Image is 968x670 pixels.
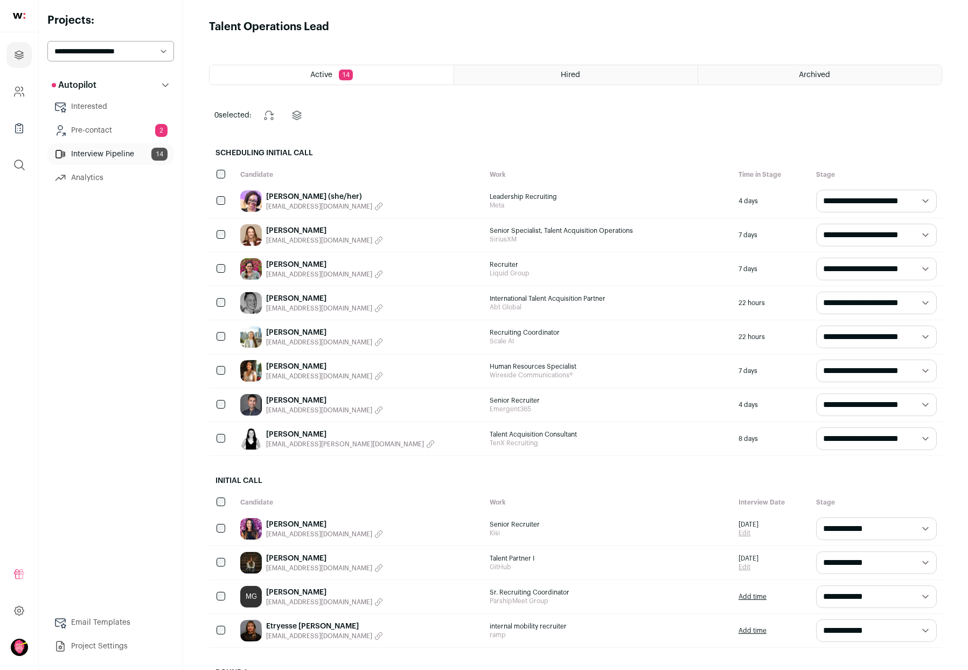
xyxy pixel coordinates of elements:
[47,120,174,141] a: Pre-contact2
[266,338,372,347] span: [EMAIL_ADDRESS][DOMAIN_NAME]
[490,328,728,337] span: Recruiting Coordinator
[47,13,174,28] h2: Projects:
[490,337,728,346] span: Scale AI
[266,440,435,448] button: [EMAIL_ADDRESS][PERSON_NAME][DOMAIN_NAME]
[266,236,372,245] span: [EMAIL_ADDRESS][DOMAIN_NAME]
[698,65,942,85] a: Archived
[266,440,424,448] span: [EMAIL_ADDRESS][PERSON_NAME][DOMAIN_NAME]
[490,631,728,639] span: ramp
[733,165,811,184] div: Time in Stage
[266,564,372,572] span: [EMAIL_ADDRESS][DOMAIN_NAME]
[739,563,758,571] a: Edit
[214,112,219,119] span: 0
[11,639,28,656] img: 328686-medium_jpg
[240,586,262,607] a: MG
[739,520,758,529] span: [DATE]
[266,553,383,564] a: [PERSON_NAME]
[151,148,168,161] span: 14
[240,360,262,382] img: 900ca50aa421d3b90befaf990ad387a11667c16e2751b283106d448d308d2584.jpg
[733,286,811,320] div: 22 hours
[733,354,811,388] div: 7 days
[240,224,262,246] img: 0323b62e276640c78b129870f9bda4b709c057470415c44ed02aba1bdcd6068e
[6,79,32,105] a: Company and ATS Settings
[484,165,734,184] div: Work
[47,612,174,633] a: Email Templates
[733,184,811,218] div: 4 days
[739,529,758,537] a: Edit
[6,115,32,141] a: Company Lists
[310,71,332,79] span: Active
[47,96,174,118] a: Interested
[266,564,383,572] button: [EMAIL_ADDRESS][DOMAIN_NAME]
[490,371,728,379] span: Wireside Communications®
[240,552,262,574] img: bba1f916b6020ba4b5c07a6c14bd2b775f79b9a7ade9af0d1a4e4d44509532d5
[739,626,767,635] a: Add time
[266,236,383,245] button: [EMAIL_ADDRESS][DOMAIN_NAME]
[733,218,811,252] div: 7 days
[739,592,767,601] a: Add time
[339,70,353,80] span: 14
[266,202,372,211] span: [EMAIL_ADDRESS][DOMAIN_NAME]
[240,620,262,641] img: d4335605b38e05de39e2f375bf709953acf0611c002837258a8e99cfd42e2e03.jpg
[266,406,372,415] span: [EMAIL_ADDRESS][DOMAIN_NAME]
[490,269,728,278] span: Liquid Group
[235,165,484,184] div: Candidate
[454,65,698,85] a: Hired
[490,226,728,235] span: Senior Specialist, Talent Acquisition Operations
[266,530,372,538] span: [EMAIL_ADDRESS][DOMAIN_NAME]
[256,102,282,128] button: Change stage
[811,493,942,512] div: Stage
[490,597,728,605] span: ParshipMeet Group
[266,202,383,211] button: [EMAIL_ADDRESS][DOMAIN_NAME]
[490,588,728,597] span: Sr. Recruiting Coordinator
[266,304,372,313] span: [EMAIL_ADDRESS][DOMAIN_NAME]
[490,235,728,244] span: SiriusXM
[490,529,728,537] span: Kisi
[266,270,372,279] span: [EMAIL_ADDRESS][DOMAIN_NAME]
[209,469,942,493] h2: Initial Call
[52,79,96,92] p: Autopilot
[235,493,484,512] div: Candidate
[490,430,728,439] span: Talent Acquisition Consultant
[240,292,262,314] img: 0f0770c911f211b5211e0b5ed0d147760aaa5f2923b14e5cc29683da341adad8.jpg
[214,110,252,121] span: selected:
[240,190,262,212] img: 5a84074b77b2ced16f87f63f5e769eb4c1154709ffee1149fc94f06efdacf3ae.jpg
[266,598,383,606] button: [EMAIL_ADDRESS][DOMAIN_NAME]
[733,320,811,354] div: 22 hours
[155,124,168,137] span: 2
[733,388,811,422] div: 4 days
[209,141,942,165] h2: Scheduling Initial Call
[6,42,32,68] a: Projects
[240,428,262,450] img: a2bff38309b7ead7fb623082706f915c3f29bc61f7969dae4dee337e9c7220bc
[266,372,372,381] span: [EMAIL_ADDRESS][DOMAIN_NAME]
[733,422,811,455] div: 8 days
[13,13,25,19] img: wellfound-shorthand-0d5821cbd27db2630d0214b213865d53afaa358527fdda9d0ea32b1df1b89c2c.svg
[490,303,728,312] span: Abt Global
[266,632,372,640] span: [EMAIL_ADDRESS][DOMAIN_NAME]
[266,293,383,304] a: [PERSON_NAME]
[490,520,728,529] span: Senior Recruiter
[490,439,728,447] span: TenX Recruiting
[240,518,262,540] img: ac652abfb1002430b75f24f2cddc37e345ceb83a9137674c582facd76bbb29ef.jpg
[490,396,728,405] span: Senior Recruiter
[47,167,174,189] a: Analytics
[490,294,728,303] span: International Talent Acquisition Partner
[266,429,435,440] a: [PERSON_NAME]
[240,326,262,348] img: 0de4b65cdee3e7ecc4020da4aad2ed9d339248c5d7e0e34e03b59832afb1cc63.jpg
[739,554,758,563] span: [DATE]
[266,225,383,236] a: [PERSON_NAME]
[47,74,174,96] button: Autopilot
[733,493,811,512] div: Interview Date
[490,405,728,413] span: Emergent365
[266,621,383,632] a: Etryesse [PERSON_NAME]
[266,395,383,406] a: [PERSON_NAME]
[490,260,728,269] span: Recruiter
[240,258,262,280] img: 2a2dade56ae591f0301e4c66b60a659d2899e62f2d4e8c3e8ea3d9cbe7d86a7e.jpg
[733,252,811,286] div: 7 days
[266,530,383,538] button: [EMAIL_ADDRESS][DOMAIN_NAME]
[490,622,728,631] span: internal mobility recruiter
[266,519,383,530] a: [PERSON_NAME]
[799,71,830,79] span: Archived
[561,71,580,79] span: Hired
